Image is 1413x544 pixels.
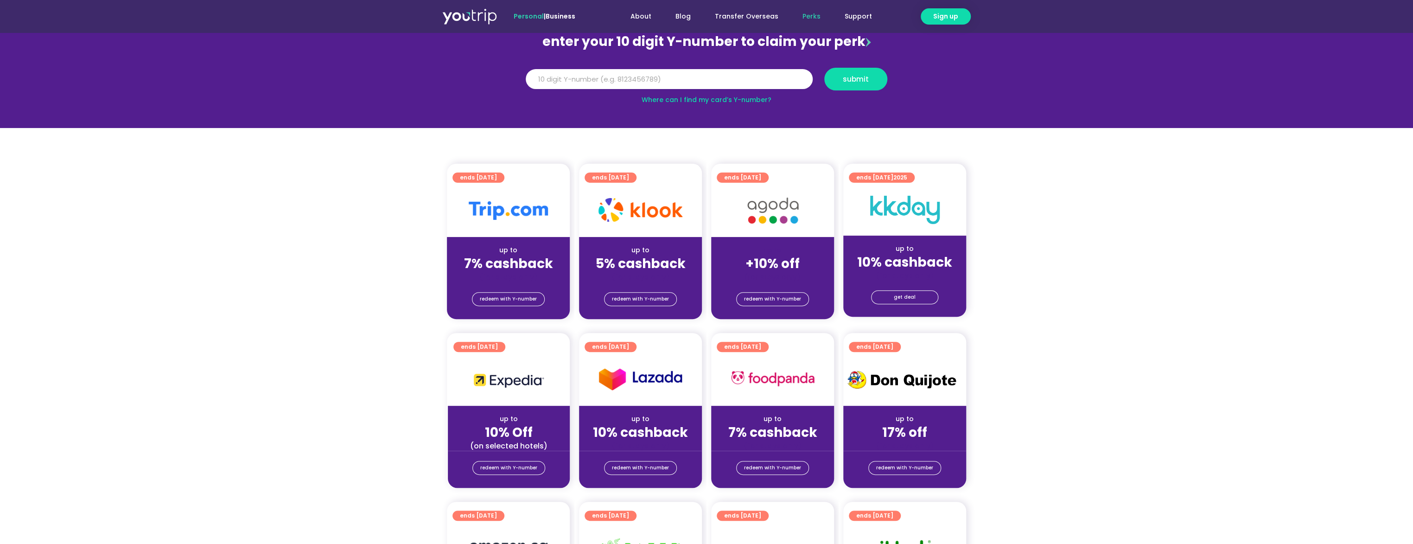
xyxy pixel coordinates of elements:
a: redeem with Y-number [472,461,545,475]
nav: Menu [600,8,884,25]
div: up to [851,244,959,254]
a: ends [DATE] [452,511,504,521]
span: 2025 [893,173,907,181]
span: redeem with Y-number [480,293,537,306]
span: redeem with Y-number [744,293,801,306]
a: redeem with Y-number [736,292,809,306]
div: up to [851,414,959,424]
a: Business [546,12,575,21]
span: ends [DATE] [461,342,498,352]
input: 10 digit Y-number (e.g. 8123456789) [526,69,813,90]
span: | [514,12,575,21]
span: ends [DATE] [856,173,907,183]
strong: 10% cashback [593,423,688,442]
span: get deal [894,291,916,304]
span: ends [DATE] [724,173,761,183]
span: redeem with Y-number [480,461,537,474]
a: ends [DATE] [717,342,769,352]
a: Blog [663,8,703,25]
span: ends [DATE] [592,342,629,352]
span: Sign up [933,12,958,21]
strong: 7% cashback [728,423,817,442]
a: ends [DATE] [717,511,769,521]
div: up to [586,245,694,255]
a: Perks [790,8,833,25]
a: redeem with Y-number [604,292,677,306]
strong: 10% cashback [857,253,952,271]
a: ends [DATE]2025 [849,173,915,183]
span: ends [DATE] [460,173,497,183]
div: (for stays only) [851,271,959,281]
span: ends [DATE] [856,511,893,521]
a: redeem with Y-number [472,292,545,306]
a: ends [DATE] [717,173,769,183]
span: ends [DATE] [724,342,761,352]
strong: 7% cashback [464,255,553,273]
strong: 10% Off [485,423,533,442]
a: ends [DATE] [849,342,901,352]
span: ends [DATE] [592,173,629,183]
a: ends [DATE] [585,173,636,183]
form: Y Number [526,68,887,97]
span: ends [DATE] [592,511,629,521]
strong: 5% cashback [596,255,686,273]
span: ends [DATE] [856,342,893,352]
a: Support [833,8,884,25]
a: Transfer Overseas [703,8,790,25]
a: ends [DATE] [585,342,636,352]
div: (for stays only) [586,441,694,451]
a: Where can I find my card’s Y-number? [642,95,771,104]
button: submit [824,68,887,90]
div: up to [455,414,562,424]
a: ends [DATE] [452,173,504,183]
a: ends [DATE] [453,342,505,352]
strong: 17% off [882,423,927,442]
div: (for stays only) [586,272,694,282]
span: redeem with Y-number [612,461,669,474]
div: (on selected hotels) [455,441,562,451]
div: up to [586,414,694,424]
a: redeem with Y-number [868,461,941,475]
div: (for stays only) [454,272,562,282]
a: Sign up [921,8,971,25]
a: redeem with Y-number [604,461,677,475]
a: About [618,8,663,25]
span: submit [843,76,869,83]
div: (for stays only) [851,441,959,451]
span: up to [764,245,781,255]
a: get deal [871,290,938,304]
strong: +10% off [745,255,800,273]
span: redeem with Y-number [744,461,801,474]
a: ends [DATE] [849,511,901,521]
div: (for stays only) [719,441,827,451]
a: redeem with Y-number [736,461,809,475]
span: Personal [514,12,544,21]
span: redeem with Y-number [612,293,669,306]
span: ends [DATE] [460,511,497,521]
a: ends [DATE] [585,511,636,521]
div: enter your 10 digit Y-number to claim your perk [521,30,892,54]
span: redeem with Y-number [876,461,933,474]
div: up to [719,414,827,424]
span: ends [DATE] [724,511,761,521]
div: (for stays only) [719,272,827,282]
div: up to [454,245,562,255]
